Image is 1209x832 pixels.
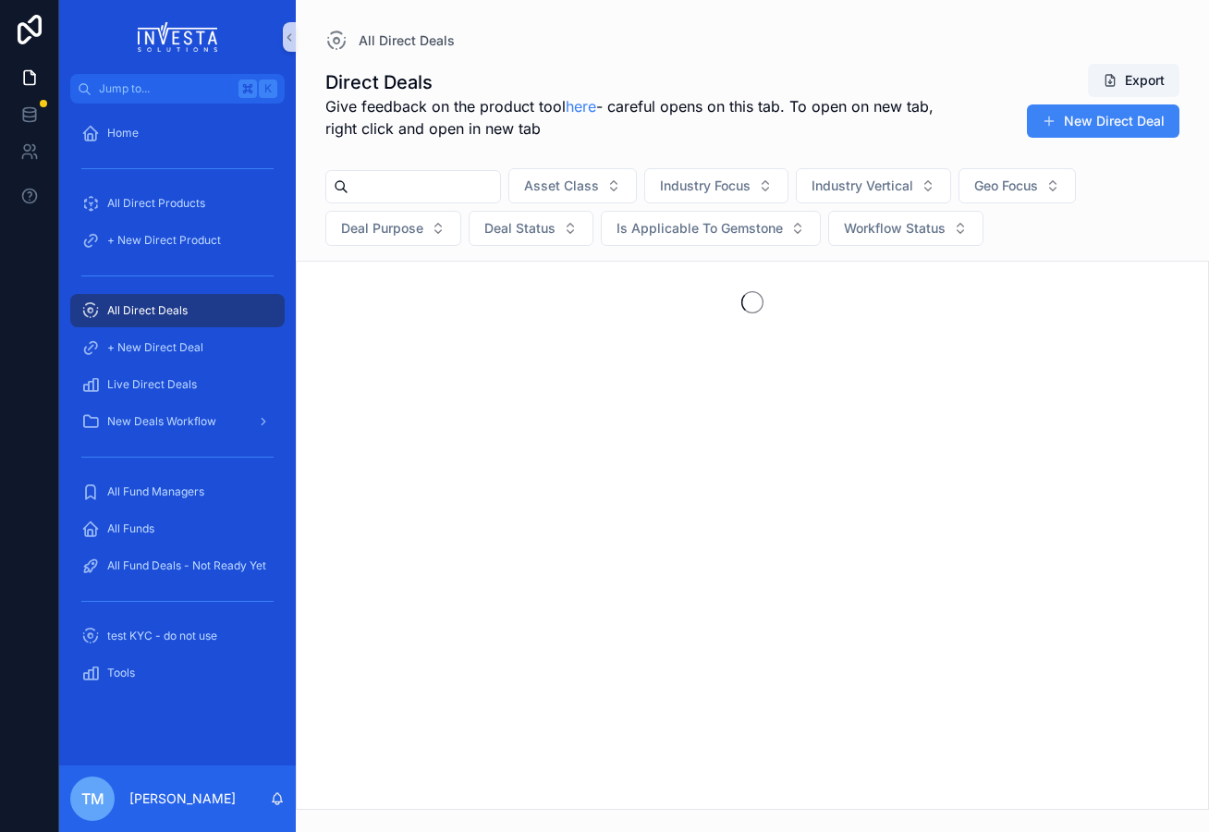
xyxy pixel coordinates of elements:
span: K [261,81,275,96]
div: scrollable content [59,104,296,714]
span: All Direct Deals [359,31,455,50]
button: Select Button [828,211,983,246]
button: Select Button [508,168,637,203]
span: Is Applicable To Gemstone [617,219,783,238]
span: test KYC - do not use [107,629,217,643]
a: + New Direct Product [70,224,285,257]
button: Select Button [325,211,461,246]
span: Home [107,126,139,141]
a: All Direct Deals [325,30,455,52]
button: Select Button [601,211,821,246]
span: Industry Focus [660,177,751,195]
button: Jump to...K [70,74,285,104]
span: All Fund Deals - Not Ready Yet [107,558,266,573]
a: test KYC - do not use [70,619,285,653]
a: here [566,97,596,116]
span: Deal Purpose [341,219,423,238]
h1: Direct Deals [325,69,970,95]
button: Export [1088,64,1179,97]
span: Industry Vertical [812,177,913,195]
span: Give feedback on the product tool - careful opens on this tab. To open on new tab, right click an... [325,95,970,140]
button: Select Button [959,168,1076,203]
a: All Direct Products [70,187,285,220]
span: All Direct Products [107,196,205,211]
a: + New Direct Deal [70,331,285,364]
img: App logo [138,22,218,52]
span: Jump to... [99,81,231,96]
span: Asset Class [524,177,599,195]
span: All Fund Managers [107,484,204,499]
a: All Funds [70,512,285,545]
span: Geo Focus [974,177,1038,195]
button: Select Button [644,168,788,203]
span: Deal Status [484,219,556,238]
span: Workflow Status [844,219,946,238]
span: Tools [107,666,135,680]
a: Home [70,116,285,150]
span: All Funds [107,521,154,536]
a: All Fund Deals - Not Ready Yet [70,549,285,582]
a: New Deals Workflow [70,405,285,438]
button: Select Button [796,168,951,203]
span: + New Direct Product [107,233,221,248]
span: + New Direct Deal [107,340,203,355]
p: [PERSON_NAME] [129,789,236,808]
a: Live Direct Deals [70,368,285,401]
a: All Fund Managers [70,475,285,508]
button: New Direct Deal [1027,104,1179,138]
a: Tools [70,656,285,690]
button: Select Button [469,211,593,246]
span: Live Direct Deals [107,377,197,392]
span: TM [81,788,104,810]
a: All Direct Deals [70,294,285,327]
span: New Deals Workflow [107,414,216,429]
span: All Direct Deals [107,303,188,318]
